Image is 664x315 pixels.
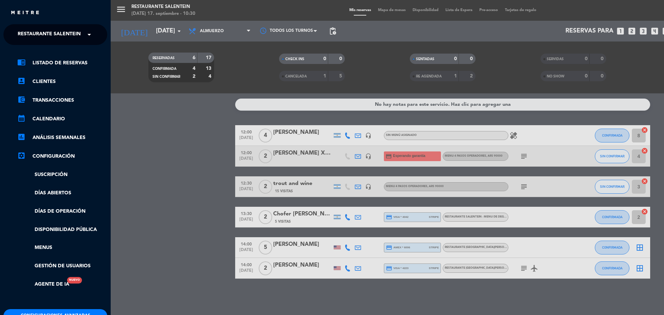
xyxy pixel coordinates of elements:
a: Configuración [17,152,107,160]
a: account_boxClientes [17,77,107,86]
a: Suscripción [17,171,107,179]
img: MEITRE [10,10,40,16]
a: Agente de IANuevo [17,280,69,288]
i: settings_applications [17,151,26,160]
a: chrome_reader_modeListado de Reservas [17,59,107,67]
div: Nuevo [67,277,82,284]
a: assessmentANÁLISIS SEMANALES [17,133,107,142]
a: Menus [17,244,107,252]
span: Restaurante Salentein [18,27,81,42]
a: Gestión de usuarios [17,262,107,270]
i: calendar_month [17,114,26,122]
a: calendar_monthCalendario [17,115,107,123]
i: chrome_reader_mode [17,58,26,66]
a: Disponibilidad pública [17,226,107,234]
i: account_box [17,77,26,85]
i: account_balance_wallet [17,95,26,104]
a: account_balance_walletTransacciones [17,96,107,104]
a: Días de Operación [17,207,107,215]
a: Días abiertos [17,189,107,197]
i: assessment [17,133,26,141]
